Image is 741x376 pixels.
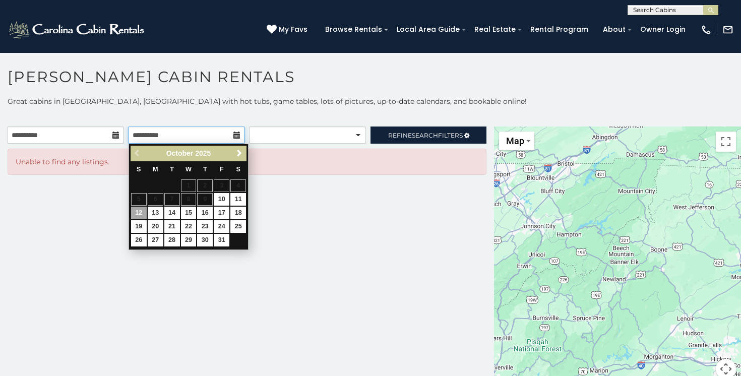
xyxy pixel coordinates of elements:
[598,22,631,37] a: About
[235,149,243,157] span: Next
[186,166,192,173] span: Wednesday
[181,207,197,219] a: 15
[220,166,224,173] span: Friday
[164,207,180,219] a: 14
[131,207,147,219] a: 12
[181,220,197,233] a: 22
[131,220,147,233] a: 19
[181,234,197,246] a: 29
[197,207,213,219] a: 16
[701,24,712,35] img: phone-regular-white.png
[506,136,524,146] span: Map
[148,220,163,233] a: 20
[197,220,213,233] a: 23
[164,234,180,246] a: 28
[214,207,229,219] a: 17
[279,24,307,35] span: My Favs
[716,132,736,152] button: Toggle fullscreen view
[392,22,465,37] a: Local Area Guide
[722,24,733,35] img: mail-regular-white.png
[233,147,245,160] a: Next
[388,132,463,139] span: Refine Filters
[230,220,246,233] a: 25
[170,166,174,173] span: Tuesday
[137,166,141,173] span: Sunday
[371,127,486,144] a: RefineSearchFilters
[236,166,240,173] span: Saturday
[8,20,147,40] img: White-1-2.png
[197,234,213,246] a: 30
[214,193,229,206] a: 10
[469,22,521,37] a: Real Estate
[166,149,194,157] span: October
[635,22,691,37] a: Owner Login
[164,220,180,233] a: 21
[230,193,246,206] a: 11
[203,166,207,173] span: Thursday
[148,207,163,219] a: 13
[131,234,147,246] a: 26
[320,22,387,37] a: Browse Rentals
[214,220,229,233] a: 24
[214,234,229,246] a: 31
[412,132,438,139] span: Search
[153,166,158,173] span: Monday
[267,24,310,35] a: My Favs
[148,234,163,246] a: 27
[525,22,593,37] a: Rental Program
[16,157,478,167] p: Unable to find any listings.
[230,207,246,219] a: 18
[195,149,211,157] span: 2025
[499,132,534,150] button: Change map style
